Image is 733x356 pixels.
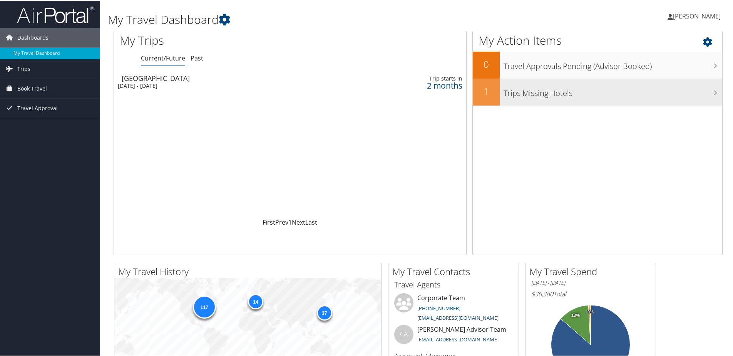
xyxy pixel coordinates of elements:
a: First [263,217,275,226]
div: 37 [316,304,332,320]
h1: My Travel Dashboard [108,11,522,27]
a: Past [191,53,203,62]
tspan: 1% [587,309,593,314]
span: Travel Approval [17,98,58,117]
a: [PERSON_NAME] [668,4,728,27]
h2: My Travel Spend [529,264,656,277]
span: Trips [17,59,30,78]
h2: My Travel History [118,264,381,277]
h2: My Travel Contacts [392,264,519,277]
a: Current/Future [141,53,185,62]
a: 1Trips Missing Hotels [473,78,722,105]
div: CA [394,324,413,343]
div: 117 [192,295,216,318]
div: [DATE] - [DATE] [118,82,326,89]
h3: Travel Approvals Pending (Advisor Booked) [504,56,722,71]
a: Last [305,217,317,226]
a: [PHONE_NUMBER] [417,304,460,311]
a: 0Travel Approvals Pending (Advisor Booked) [473,51,722,78]
div: 14 [248,293,263,309]
h6: [DATE] - [DATE] [531,279,650,286]
h6: Total [531,289,650,297]
a: Next [292,217,305,226]
span: [PERSON_NAME] [673,11,721,20]
h2: 0 [473,57,500,70]
li: [PERSON_NAME] Advisor Team [390,324,517,349]
tspan: 0% [587,309,594,314]
img: airportal-logo.png [17,5,94,23]
li: Corporate Team [390,292,517,324]
a: [EMAIL_ADDRESS][DOMAIN_NAME] [417,314,499,321]
h2: 1 [473,84,500,97]
span: Dashboards [17,27,49,47]
h3: Travel Agents [394,279,513,289]
h1: My Trips [120,32,314,48]
h1: My Action Items [473,32,722,48]
div: 2 months [373,81,462,88]
tspan: 13% [571,312,580,317]
a: Prev [275,217,288,226]
a: 1 [288,217,292,226]
div: Trip starts in [373,74,462,81]
div: [GEOGRAPHIC_DATA] [122,74,330,81]
a: [EMAIL_ADDRESS][DOMAIN_NAME] [417,335,499,342]
h3: Trips Missing Hotels [504,83,722,98]
span: $36,380 [531,289,553,297]
span: Book Travel [17,78,47,97]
